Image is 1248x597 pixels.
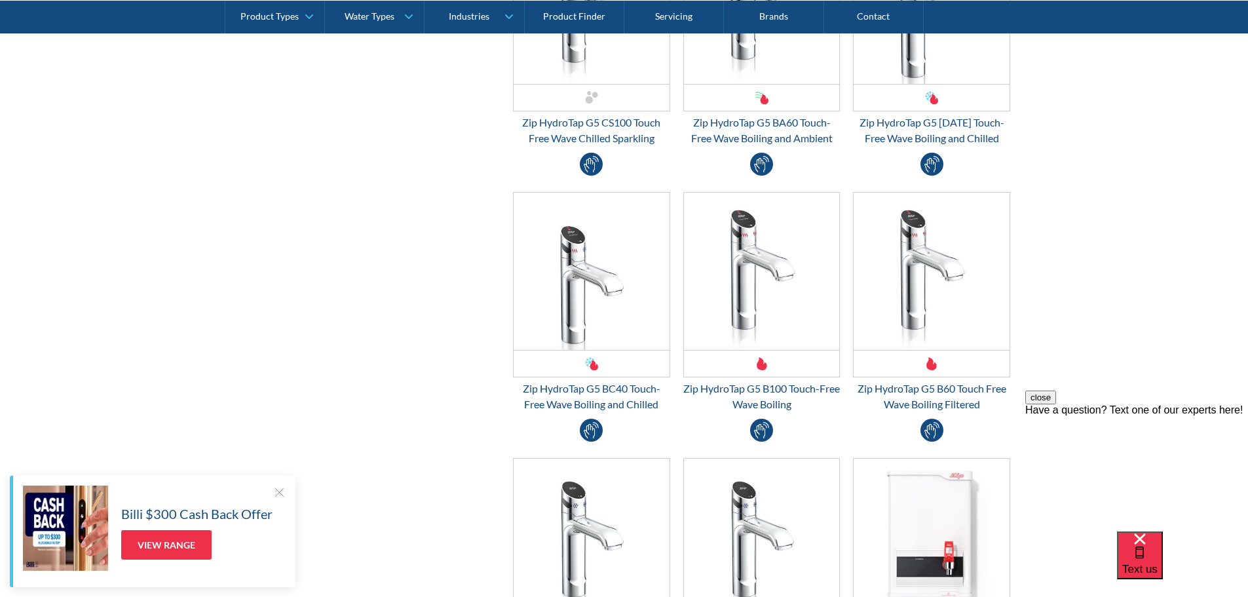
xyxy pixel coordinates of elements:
[1117,531,1248,597] iframe: podium webchat widget bubble
[121,504,273,524] h5: Billi $300 Cash Back Offer
[513,381,670,412] div: Zip HydroTap G5 BC40 Touch-Free Wave Boiling and Chilled
[513,192,670,412] a: Zip HydroTap G5 BC40 Touch-Free Wave Boiling and ChilledZip HydroTap G5 BC40 Touch-Free Wave Boil...
[853,115,1010,146] div: Zip HydroTap G5 [DATE] Touch-Free Wave Boiling and Chilled
[345,10,394,22] div: Water Types
[854,193,1010,350] img: Zip HydroTap G5 B60 Touch Free Wave Boiling Filtered
[121,530,212,560] a: View Range
[683,192,841,412] a: Zip HydroTap G5 B100 Touch-Free Wave BoilingZip HydroTap G5 B100 Touch-Free Wave Boiling
[1025,391,1248,548] iframe: podium webchat widget prompt
[853,381,1010,412] div: Zip HydroTap G5 B60 Touch Free Wave Boiling Filtered
[23,486,108,571] img: Billi $300 Cash Back Offer
[683,115,841,146] div: Zip HydroTap G5 BA60 Touch-Free Wave Boiling and Ambient
[240,10,299,22] div: Product Types
[514,193,670,350] img: Zip HydroTap G5 BC40 Touch-Free Wave Boiling and Chilled
[683,381,841,412] div: Zip HydroTap G5 B100 Touch-Free Wave Boiling
[449,10,489,22] div: Industries
[684,193,840,350] img: Zip HydroTap G5 B100 Touch-Free Wave Boiling
[513,115,670,146] div: Zip HydroTap G5 CS100 Touch Free Wave Chilled Sparkling
[853,192,1010,412] a: Zip HydroTap G5 B60 Touch Free Wave Boiling FilteredZip HydroTap G5 B60 Touch Free Wave Boiling F...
